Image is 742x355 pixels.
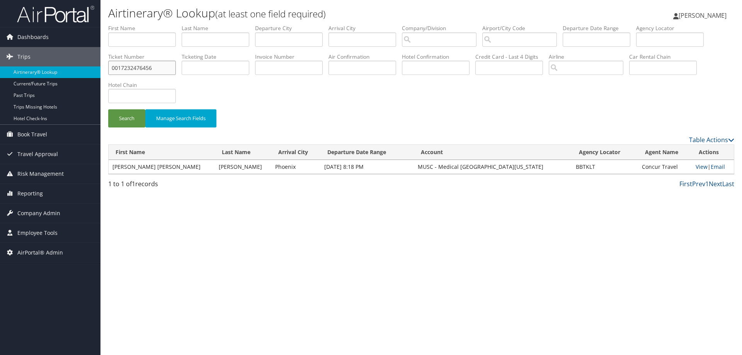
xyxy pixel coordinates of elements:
span: Travel Approval [17,144,58,164]
a: Next [709,180,722,188]
img: airportal-logo.png [17,5,94,23]
span: Trips [17,47,31,66]
label: Invoice Number [255,53,328,61]
label: Hotel Chain [108,81,182,89]
a: View [696,163,708,170]
span: Book Travel [17,125,47,144]
div: 1 to 1 of records [108,179,256,192]
span: Risk Management [17,164,64,183]
span: Reporting [17,184,43,203]
label: Credit Card - Last 4 Digits [475,53,549,61]
td: BBTKLT [572,160,638,174]
label: Car Rental Chain [629,53,703,61]
a: [PERSON_NAME] [673,4,734,27]
span: [PERSON_NAME] [679,11,727,20]
span: AirPortal® Admin [17,243,63,262]
small: (at least one field required) [215,7,326,20]
label: Ticketing Date [182,53,255,61]
label: Departure Date Range [563,24,636,32]
h1: Airtinerary® Lookup [108,5,526,21]
th: Last Name: activate to sort column ascending [215,145,271,160]
label: Airline [549,53,629,61]
td: MUSC - Medical [GEOGRAPHIC_DATA][US_STATE] [414,160,572,174]
span: Company Admin [17,204,60,223]
th: Account: activate to sort column ascending [414,145,572,160]
a: Last [722,180,734,188]
span: 1 [132,180,135,188]
label: First Name [108,24,182,32]
span: Employee Tools [17,223,58,243]
td: | [692,160,734,174]
th: Agent Name [638,145,692,160]
label: Departure City [255,24,328,32]
a: Table Actions [689,136,734,144]
th: Agency Locator: activate to sort column ascending [572,145,638,160]
td: [PERSON_NAME] [PERSON_NAME] [109,160,215,174]
td: Concur Travel [638,160,692,174]
button: Search [108,109,145,127]
label: Ticket Number [108,53,182,61]
label: Last Name [182,24,255,32]
td: Phoenix [271,160,320,174]
button: Manage Search Fields [145,109,216,127]
a: First [679,180,692,188]
th: Departure Date Range: activate to sort column descending [320,145,414,160]
label: Air Confirmation [328,53,402,61]
a: Prev [692,180,705,188]
a: Email [711,163,725,170]
th: First Name: activate to sort column ascending [109,145,215,160]
label: Agency Locator [636,24,710,32]
td: [DATE] 8:18 PM [320,160,414,174]
label: Airport/City Code [482,24,563,32]
span: Dashboards [17,27,49,47]
label: Company/Division [402,24,482,32]
label: Arrival City [328,24,402,32]
th: Arrival City: activate to sort column ascending [271,145,320,160]
th: Actions [692,145,734,160]
label: Hotel Confirmation [402,53,475,61]
td: [PERSON_NAME] [215,160,271,174]
a: 1 [705,180,709,188]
